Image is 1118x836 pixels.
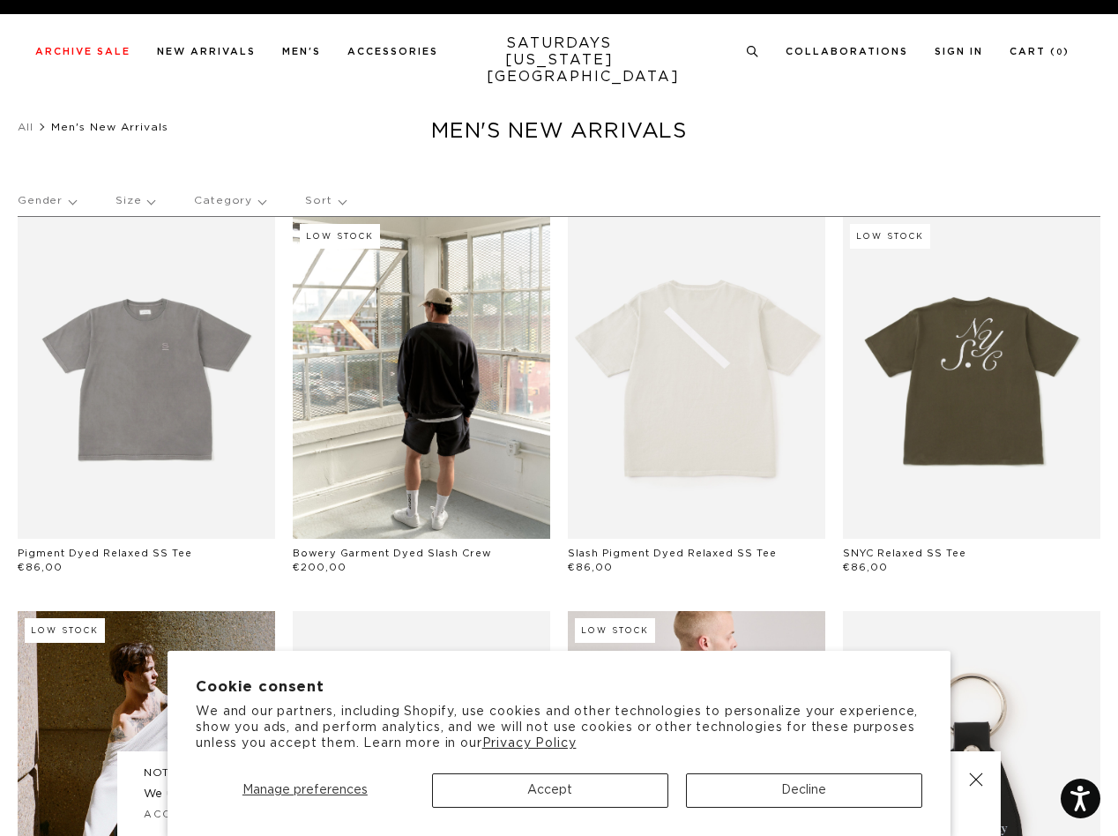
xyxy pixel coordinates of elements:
span: €86,00 [843,563,888,572]
span: €200,00 [293,563,347,572]
p: Gender [18,181,76,221]
a: Bowery Garment Dyed Slash Crew [293,549,491,558]
div: Low Stock [300,224,380,249]
div: Low Stock [850,224,930,249]
a: Pigment Dyed Relaxed SS Tee [18,549,192,558]
a: Accessories [347,47,438,56]
a: Privacy Policy [482,737,577,750]
p: Category [194,181,265,221]
h2: Cookie consent [196,679,922,696]
a: SNYC Relaxed SS Tee [843,549,966,558]
a: Accept [144,810,195,819]
a: Sign In [935,47,983,56]
span: Manage preferences [242,784,368,796]
span: €86,00 [568,563,613,572]
a: All [18,122,34,132]
a: New Arrivals [157,47,256,56]
button: Decline [686,773,922,808]
span: Men's New Arrivals [51,122,168,132]
p: Size [116,181,154,221]
button: Manage preferences [196,773,414,808]
small: 0 [1056,49,1063,56]
h5: NOTICE [144,765,974,780]
a: Collaborations [786,47,908,56]
span: €86,00 [18,563,63,572]
button: Accept [432,773,668,808]
div: Low Stock [575,618,655,643]
div: Low Stock [25,618,105,643]
p: We and our partners, including Shopify, use cookies and other technologies to personalize your ex... [196,704,922,752]
p: We use cookies on this site to enhance your user experience. By continuing, you consent to our us... [144,786,912,803]
a: Men's [282,47,321,56]
a: Archive Sale [35,47,130,56]
a: Cart (0) [1010,47,1070,56]
a: SATURDAYS[US_STATE][GEOGRAPHIC_DATA] [487,35,632,86]
p: Sort [305,181,345,221]
a: Slash Pigment Dyed Relaxed SS Tee [568,549,777,558]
